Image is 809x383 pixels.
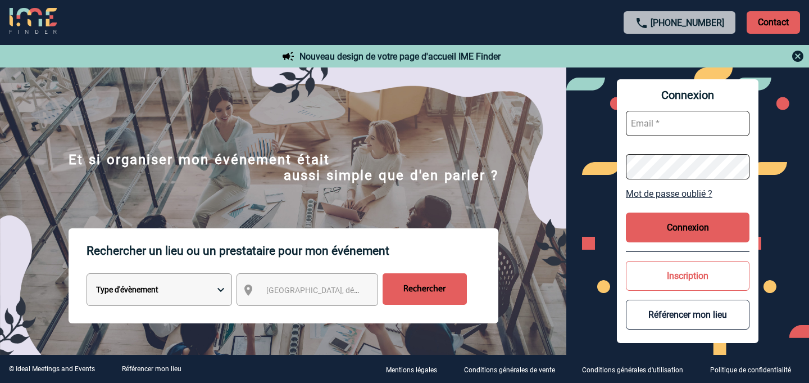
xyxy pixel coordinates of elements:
[626,111,749,136] input: Email *
[266,286,422,295] span: [GEOGRAPHIC_DATA], département, région...
[626,261,749,291] button: Inscription
[710,366,791,374] p: Politique de confidentialité
[9,365,95,373] div: © Ideal Meetings and Events
[464,366,555,374] p: Conditions générales de vente
[573,364,701,375] a: Conditions générales d'utilisation
[747,11,800,34] p: Contact
[626,213,749,242] button: Connexion
[87,228,498,273] p: Rechercher un lieu ou un prestataire pour mon événement
[455,364,573,375] a: Conditions générales de vente
[386,366,437,374] p: Mentions légales
[626,300,749,330] button: Référencer mon lieu
[651,17,724,28] a: [PHONE_NUMBER]
[122,365,181,373] a: Référencer mon lieu
[377,364,455,375] a: Mentions légales
[582,366,683,374] p: Conditions générales d'utilisation
[626,88,749,102] span: Connexion
[626,188,749,199] a: Mot de passe oublié ?
[635,16,648,30] img: call-24-px.png
[701,364,809,375] a: Politique de confidentialité
[383,273,467,305] input: Rechercher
